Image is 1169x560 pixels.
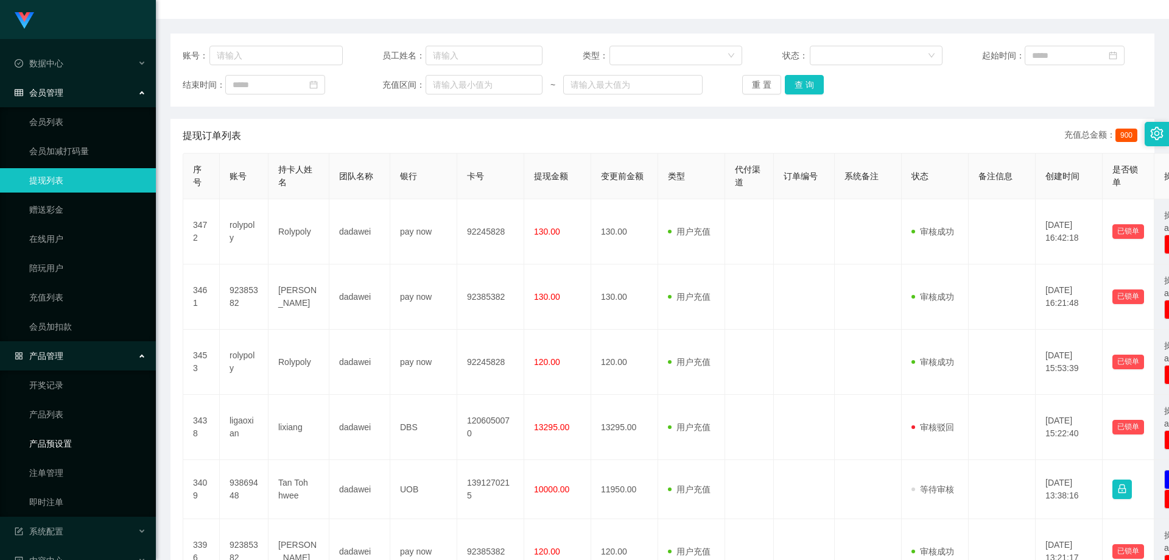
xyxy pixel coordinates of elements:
a: 注单管理 [29,461,146,485]
span: 代付渠道 [735,165,760,187]
td: UOB [390,460,457,519]
button: 已锁单 [1112,355,1144,369]
td: DBS [390,395,457,460]
span: 用户充值 [668,227,711,236]
td: 13295.00 [591,395,658,460]
button: 重 置 [742,75,781,94]
i: 图标: table [15,88,23,97]
span: 提现订单列表 [183,129,241,143]
span: 员工姓名： [382,49,425,62]
span: 120.00 [534,547,560,556]
td: rolypoly [220,199,269,264]
input: 请输入最小值为 [426,75,542,94]
span: 状态 [911,171,929,181]
span: 账号： [183,49,209,62]
td: 120.00 [591,330,658,395]
span: 审核成功 [911,292,954,302]
span: 120.00 [534,357,560,367]
span: 序号 [193,165,202,187]
span: 产品管理 [15,351,63,361]
span: 审核成功 [911,227,954,236]
img: logo.9652507e.png [15,12,34,29]
td: 1391270215 [457,460,524,519]
td: pay now [390,330,457,395]
td: 11950.00 [591,460,658,519]
td: [PERSON_NAME] [269,264,329,330]
i: 图标: appstore-o [15,352,23,360]
span: 等待审核 [911,484,954,494]
button: 查 询 [785,75,824,94]
a: 产品列表 [29,402,146,427]
div: 充值总金额： [1064,129,1142,143]
span: 审核成功 [911,357,954,367]
a: 会员加扣款 [29,314,146,339]
td: pay now [390,199,457,264]
i: 图标: down [928,52,935,60]
span: 类型： [583,49,610,62]
span: 账号 [230,171,247,181]
span: 充值区间： [382,79,425,91]
td: 3438 [183,395,220,460]
span: 类型 [668,171,685,181]
td: 130.00 [591,264,658,330]
td: ligaoxian [220,395,269,460]
td: 92385382 [220,264,269,330]
span: 系统备注 [844,171,879,181]
span: 备注信息 [978,171,1013,181]
span: 130.00 [534,227,560,236]
td: 92385382 [457,264,524,330]
span: 变更前金额 [601,171,644,181]
td: Rolypoly [269,199,329,264]
span: 用户充值 [668,422,711,432]
a: 赠送彩金 [29,197,146,222]
span: 状态： [782,49,810,62]
span: ~ [542,79,563,91]
td: [DATE] 15:22:40 [1036,395,1103,460]
a: 即时注单 [29,490,146,514]
td: rolypoly [220,330,269,395]
span: 用户充值 [668,357,711,367]
i: 图标: calendar [309,80,318,89]
input: 请输入 [426,46,542,65]
td: 93869448 [220,460,269,519]
span: 130.00 [534,292,560,302]
a: 开奖记录 [29,373,146,397]
td: [DATE] 15:53:39 [1036,330,1103,395]
button: 已锁单 [1112,420,1144,434]
i: 图标: form [15,527,23,536]
a: 在线用户 [29,227,146,251]
td: Tan Toh hwee [269,460,329,519]
span: 会员管理 [15,88,63,97]
i: 图标: check-circle-o [15,59,23,68]
button: 已锁单 [1112,289,1144,304]
td: 3453 [183,330,220,395]
span: 审核驳回 [911,422,954,432]
a: 提现列表 [29,168,146,193]
a: 充值列表 [29,285,146,310]
span: 数据中心 [15,58,63,68]
span: 起始时间： [982,49,1025,62]
span: 创建时间 [1045,171,1079,181]
span: 提现金额 [534,171,568,181]
input: 请输入 [209,46,343,65]
input: 请输入最大值为 [563,75,702,94]
button: 图标: lock [1112,480,1132,499]
span: 结束时间： [183,79,225,91]
td: 3472 [183,199,220,264]
i: 图标: calendar [1109,51,1117,60]
a: 会员加减打码量 [29,139,146,163]
span: 用户充值 [668,292,711,302]
span: 13295.00 [534,422,569,432]
td: dadawei [329,460,390,519]
td: 3409 [183,460,220,519]
a: 产品预设置 [29,431,146,456]
td: dadawei [329,330,390,395]
td: [DATE] 13:38:16 [1036,460,1103,519]
span: 银行 [400,171,417,181]
i: 图标: down [728,52,735,60]
a: 陪玩用户 [29,256,146,280]
td: 1206050070 [457,395,524,460]
span: 10000.00 [534,484,569,494]
td: lixiang [269,395,329,460]
span: 用户充值 [668,484,711,494]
